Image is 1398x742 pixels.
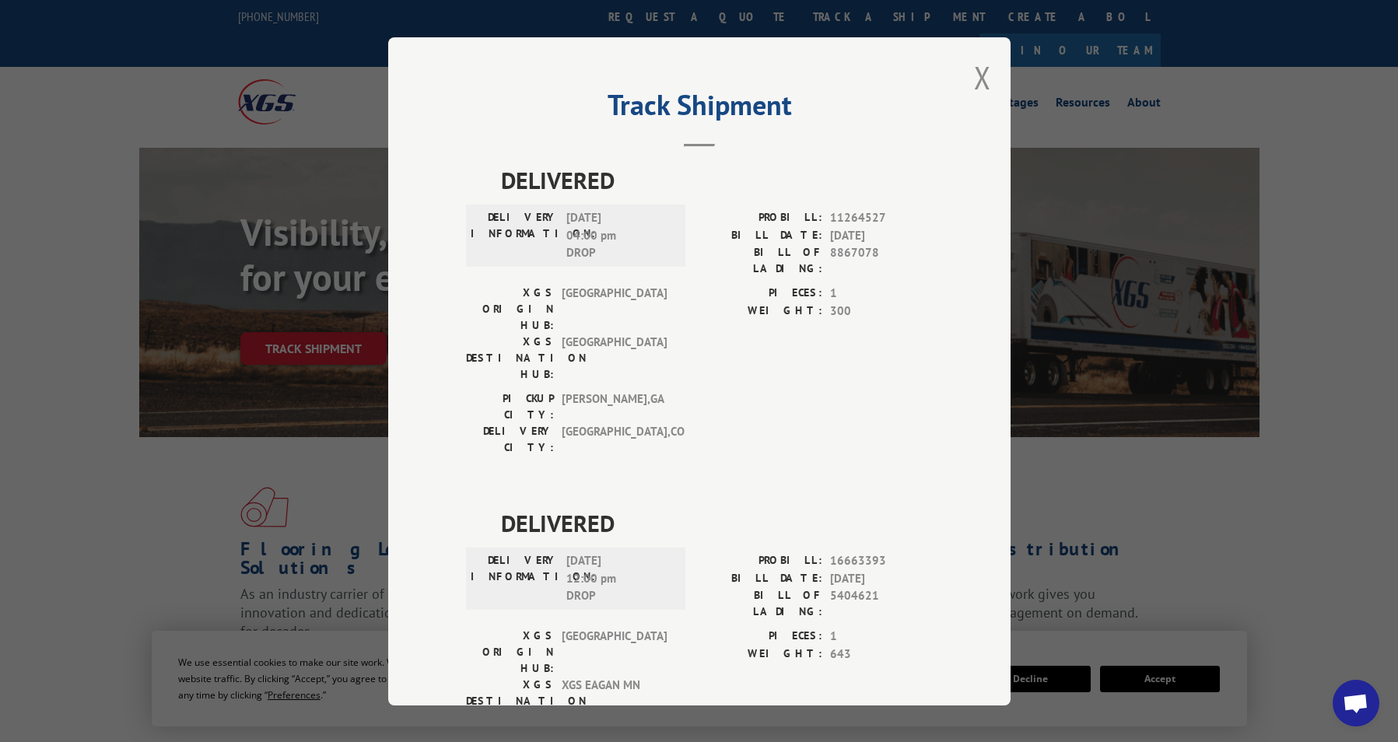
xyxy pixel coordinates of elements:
span: 1 [830,628,933,646]
span: [DATE] [830,226,933,244]
span: [DATE] 04:00 pm DROP [566,209,671,262]
label: PIECES: [699,628,822,646]
div: Open chat [1333,680,1379,726]
span: [GEOGRAPHIC_DATA] [562,628,667,677]
label: XGS DESTINATION HUB: [466,677,554,726]
label: PICKUP CITY: [466,390,554,423]
span: [GEOGRAPHIC_DATA] , CO [562,423,667,456]
label: PROBILL: [699,209,822,227]
span: [DATE] 12:00 pm DROP [566,552,671,605]
span: 11264527 [830,209,933,227]
span: DELIVERED [501,163,933,198]
label: PROBILL: [699,552,822,570]
label: BILL OF LADING: [699,244,822,277]
span: 8867078 [830,244,933,277]
label: XGS ORIGIN HUB: [466,628,554,677]
span: [GEOGRAPHIC_DATA] [562,285,667,334]
label: XGS ORIGIN HUB: [466,285,554,334]
span: XGS EAGAN MN [562,677,667,726]
h2: Track Shipment [466,94,933,124]
label: WEIGHT: [699,645,822,663]
label: DELIVERY INFORMATION: [471,552,559,605]
span: DELIVERED [501,506,933,541]
span: 5404621 [830,587,933,620]
label: DELIVERY INFORMATION: [471,209,559,262]
span: 16663393 [830,552,933,570]
label: XGS DESTINATION HUB: [466,334,554,383]
label: WEIGHT: [699,302,822,320]
label: BILL DATE: [699,569,822,587]
span: 643 [830,645,933,663]
button: Close modal [974,57,991,98]
span: [PERSON_NAME] , GA [562,390,667,423]
label: DELIVERY CITY: [466,423,554,456]
span: [DATE] [830,569,933,587]
label: BILL OF LADING: [699,587,822,620]
label: PIECES: [699,285,822,303]
span: 300 [830,302,933,320]
span: [GEOGRAPHIC_DATA] [562,334,667,383]
label: BILL DATE: [699,226,822,244]
span: 1 [830,285,933,303]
